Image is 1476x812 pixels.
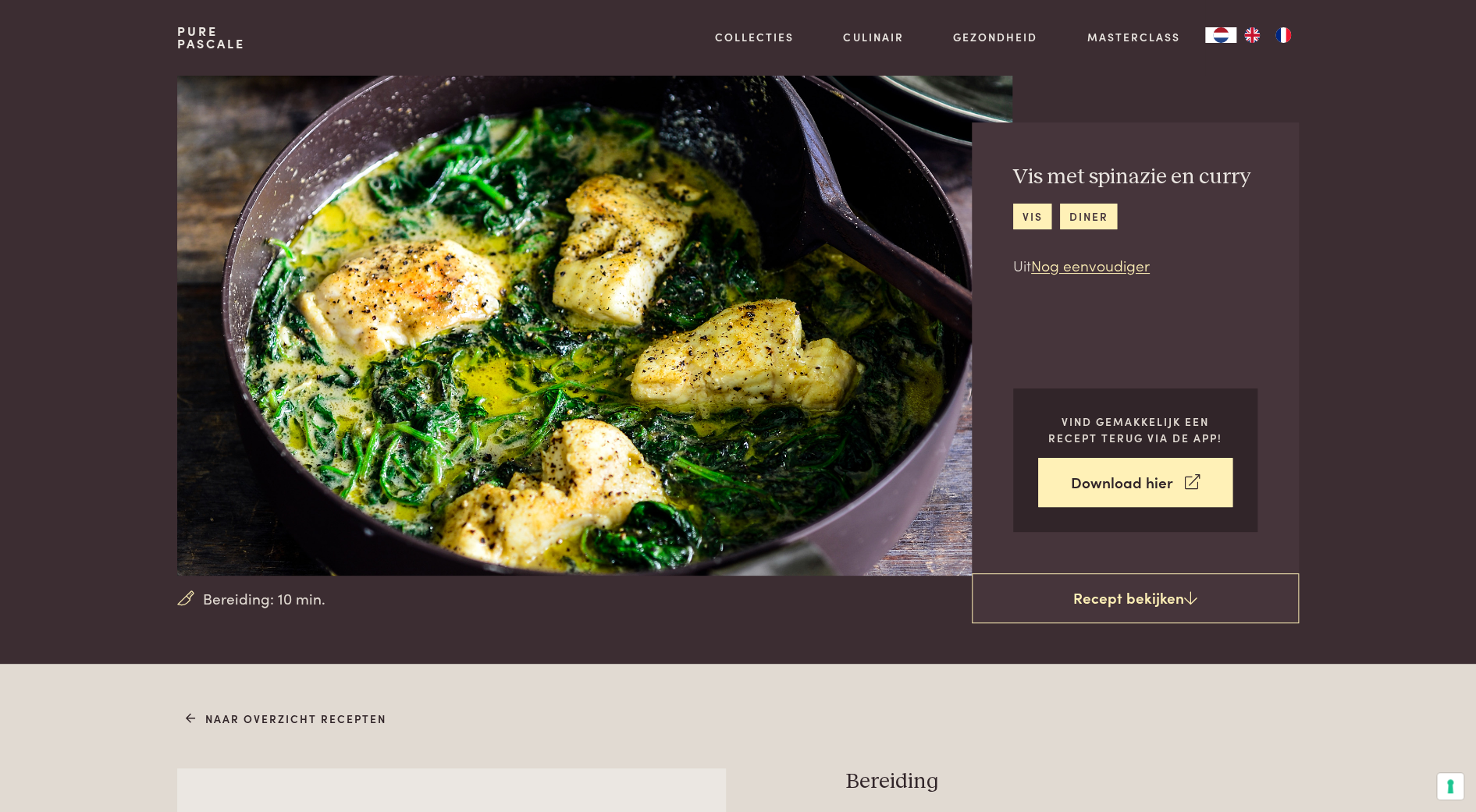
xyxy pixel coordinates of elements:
aside: Language selected: Nederlands [1205,27,1299,43]
p: Vind gemakkelijk een recept terug via de app! [1038,413,1232,445]
a: Culinair [843,29,903,45]
a: Nog eenvoudiger [1031,254,1150,275]
a: EN [1236,27,1268,43]
a: vis [1013,204,1051,229]
button: Uw voorkeuren voor toestemming voor trackingtechnologieën [1437,773,1464,800]
span: Bereiding: 10 min. [203,587,325,610]
a: FR [1268,27,1299,43]
h2: Vis met spinazie en curry [1013,164,1251,191]
a: NL [1205,27,1236,43]
a: Collecties [715,29,794,45]
ul: Language list [1236,27,1299,43]
p: Uit [1013,254,1251,277]
a: Gezondheid [953,29,1037,45]
a: PurePascale [177,25,245,50]
a: diner [1060,204,1117,229]
div: Language [1205,27,1236,43]
a: Download hier [1038,458,1232,507]
h3: Bereiding [846,768,1299,796]
a: Naar overzicht recepten [186,711,386,727]
a: Masterclass [1087,29,1180,45]
a: Recept bekijken [972,573,1299,623]
img: Vis met spinazie en curry [177,75,1012,576]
